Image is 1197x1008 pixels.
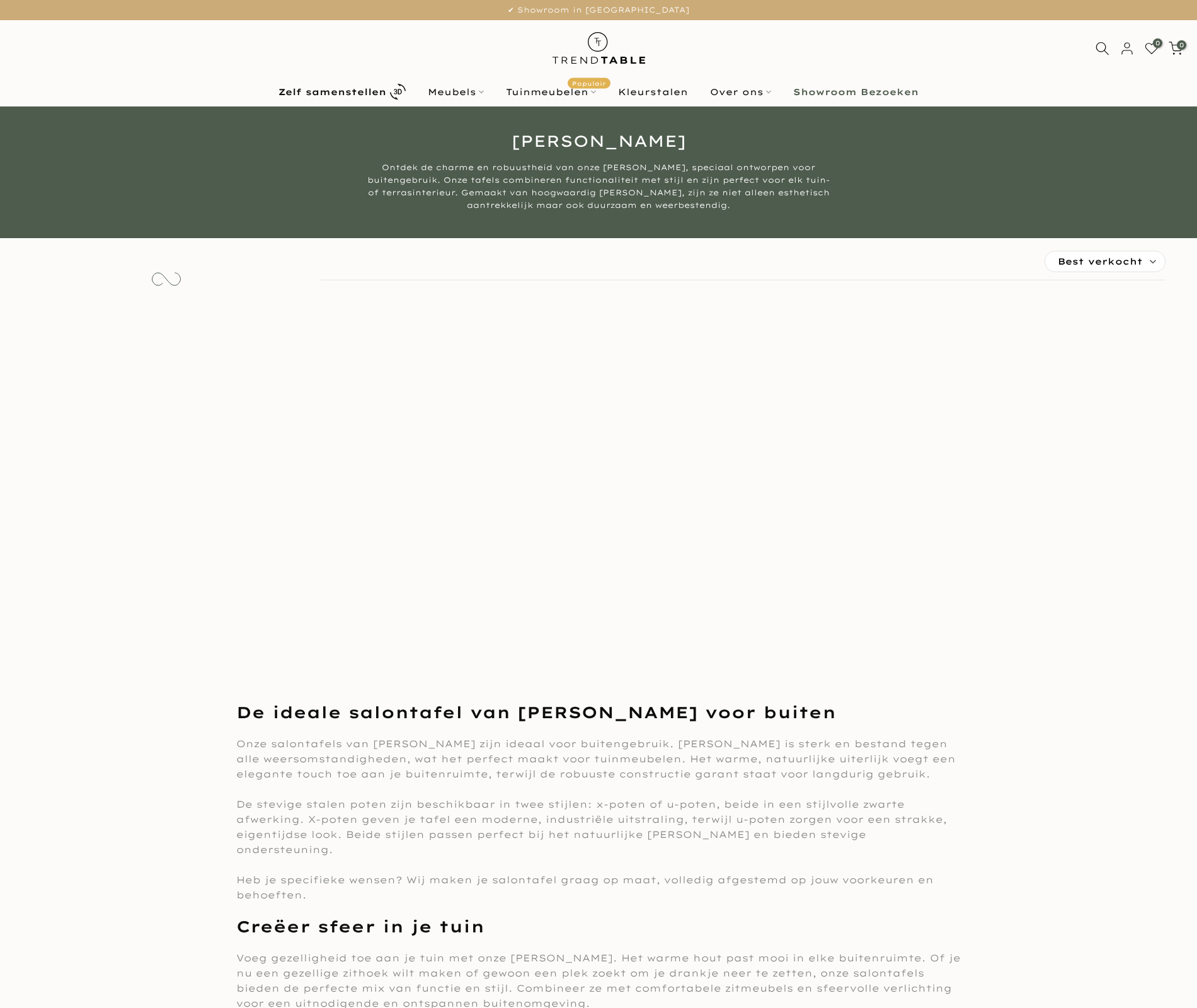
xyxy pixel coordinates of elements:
[1,944,64,1007] iframe: toggle-frame
[793,88,919,96] b: Showroom Bezoeken
[417,84,495,100] a: Meubels
[236,915,961,938] h2: Creëer sfeer in je tuin
[568,77,610,88] span: Populair
[362,161,835,212] div: Ontdek de charme en robuustheid van onze [PERSON_NAME], speciaal ontworpen voor buitengebruik. On...
[607,84,699,100] a: Kleurstalen
[278,88,386,96] b: Zelf samenstellen
[16,3,1181,17] p: ✔ Showroom in [GEOGRAPHIC_DATA]
[236,701,961,724] h2: De ideale salontafel van [PERSON_NAME] voor buiten
[1153,38,1162,48] span: 0
[268,81,417,103] a: Zelf samenstellen
[544,20,654,76] img: trend-table
[1177,40,1186,50] span: 0
[1169,42,1183,55] a: 0
[699,84,782,100] a: Over ons
[1045,251,1165,272] label: Best verkocht
[495,84,607,100] a: TuinmeubelenPopulair
[782,84,930,100] a: Showroom Bezoeken
[1145,42,1159,55] a: 0
[230,133,967,149] h1: [PERSON_NAME]
[1058,251,1143,272] span: Best verkocht
[236,736,961,903] p: Onze salontafels van [PERSON_NAME] zijn ideaal voor buitengebruik. [PERSON_NAME] is sterk en best...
